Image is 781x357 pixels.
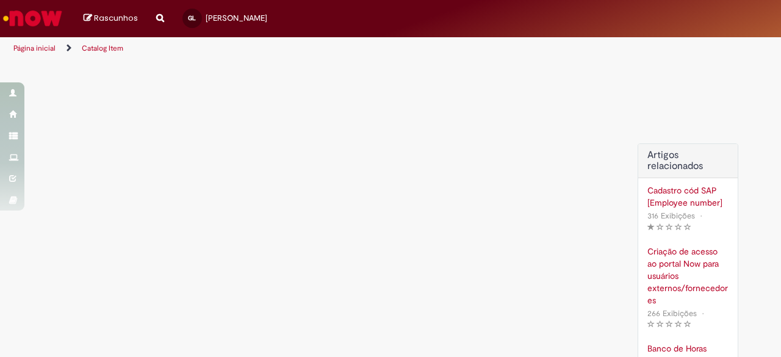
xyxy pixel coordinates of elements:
a: Criação de acesso ao portal Now para usuários externos/fornecedores [647,245,729,306]
ul: Trilhas de página [9,37,511,60]
a: Catalog Item [82,43,123,53]
img: ServiceNow [1,6,64,31]
span: • [699,305,707,322]
h3: Artigos relacionados [647,150,729,171]
span: [PERSON_NAME] [206,13,267,23]
a: Página inicial [13,43,56,53]
span: 266 Exibições [647,308,697,319]
a: Cadastro cód SAP [Employee number] [647,184,729,209]
span: • [697,207,705,224]
a: Banco de Horas [647,342,729,355]
span: Rascunhos [94,12,138,24]
span: GL [188,14,196,22]
a: Rascunhos [84,13,138,24]
span: 316 Exibições [647,211,695,221]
